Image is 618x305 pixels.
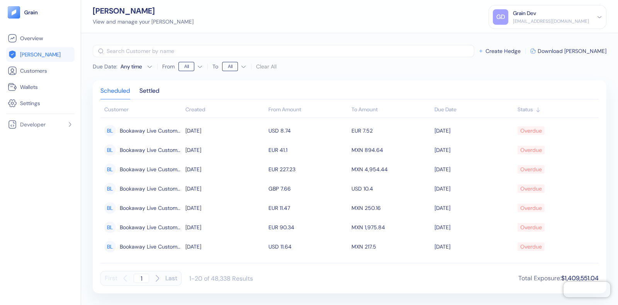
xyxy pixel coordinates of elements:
td: [DATE] [183,198,267,218]
button: Due Date:Any time [93,63,153,70]
div: Overdue [520,143,542,157]
th: From Amount [267,102,350,118]
td: [DATE] [433,237,516,256]
div: Overdue [520,201,542,215]
a: Wallets [8,82,73,92]
button: Create Hedge [478,48,521,54]
td: [DATE] [433,218,516,237]
div: [EMAIL_ADDRESS][DOMAIN_NAME] [513,18,589,25]
a: Overview [8,34,73,43]
div: Overdue [520,259,542,273]
span: Bookaway Live Customer [120,163,182,176]
button: Last [165,271,177,286]
td: [DATE] [183,140,267,160]
td: EUR 41.1 [267,140,350,160]
label: To [212,64,218,69]
div: Grain Dev [513,9,536,17]
td: MXN 1,975.84 [350,218,433,237]
td: EUR 19.87 [267,256,350,276]
span: Due Date : [93,63,117,70]
span: $1,409,551.04 [561,274,599,282]
div: BL [104,202,116,214]
div: BL [104,164,116,175]
button: From [178,60,203,73]
div: Sort ascending [185,106,265,114]
div: BL [104,144,116,156]
span: Wallets [20,83,38,91]
th: Customer [100,102,183,118]
td: [DATE] [433,179,516,198]
td: EUR 227.23 [267,160,350,179]
td: [DATE] [433,121,516,140]
td: MXN 894.64 [350,140,433,160]
td: MXN 217.5 [350,237,433,256]
div: Scheduled [100,88,130,99]
td: EUR 11.47 [267,198,350,218]
div: Total Exposure : [518,274,599,283]
span: Bookaway Live Customer [120,221,182,234]
div: Sort ascending [435,106,514,114]
td: [DATE] [183,121,267,140]
a: Settings [8,99,73,108]
span: Settings [20,99,40,107]
div: Overdue [520,182,542,195]
div: BL [104,125,116,136]
input: Search Customer by name [107,45,474,57]
td: EUR 7.52 [350,121,433,140]
div: Settled [139,88,160,99]
td: MXN 250.16 [350,198,433,218]
div: BL [104,183,116,194]
td: [DATE] [183,218,267,237]
td: MXN 4,954.44 [350,160,433,179]
span: Bookaway Live Customer [120,240,182,253]
td: [DATE] [433,198,516,218]
button: First [105,271,117,286]
div: [PERSON_NAME] [93,7,194,15]
div: BL [104,222,116,233]
span: Customers [20,67,47,75]
span: Bookaway Live Customer [120,124,182,137]
td: USD 8.74 [267,121,350,140]
button: Download [PERSON_NAME] [530,48,606,54]
span: Download [PERSON_NAME] [538,48,606,54]
td: [DATE] [433,256,516,276]
div: GD [493,9,508,25]
td: GBP 7.66 [267,179,350,198]
span: Bookaway Live Customer [120,259,182,273]
td: MXN 435 [350,256,433,276]
span: Overview [20,34,43,42]
span: Create Hedge [486,48,521,54]
div: Overdue [520,163,542,176]
td: [DATE] [183,237,267,256]
td: [DATE] [433,140,516,160]
div: Any time [121,63,144,70]
td: [DATE] [183,160,267,179]
div: Sort ascending [518,106,595,114]
td: [DATE] [183,256,267,276]
th: To Amount [350,102,433,118]
div: Overdue [520,221,542,234]
td: USD 11.64 [267,237,350,256]
iframe: Chatra live chat [564,282,610,297]
img: logo [24,10,38,15]
span: Developer [20,121,46,128]
a: [PERSON_NAME] [8,50,73,59]
span: Bookaway Live Customer [120,201,182,215]
label: From [162,64,175,69]
img: logo-tablet-V2.svg [8,6,20,19]
span: Bookaway Live Customer [120,182,182,195]
div: View and manage your [PERSON_NAME] [93,18,194,26]
div: 1-20 of 48,338 Results [189,274,253,283]
td: [DATE] [433,160,516,179]
td: EUR 90.34 [267,218,350,237]
td: [DATE] [183,179,267,198]
div: BL [104,241,116,252]
span: [PERSON_NAME] [20,51,61,58]
td: USD 10.4 [350,179,433,198]
span: Bookaway Live Customer [120,143,182,157]
button: To [222,60,246,73]
div: Overdue [520,124,542,137]
div: Overdue [520,240,542,253]
a: Customers [8,66,73,75]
